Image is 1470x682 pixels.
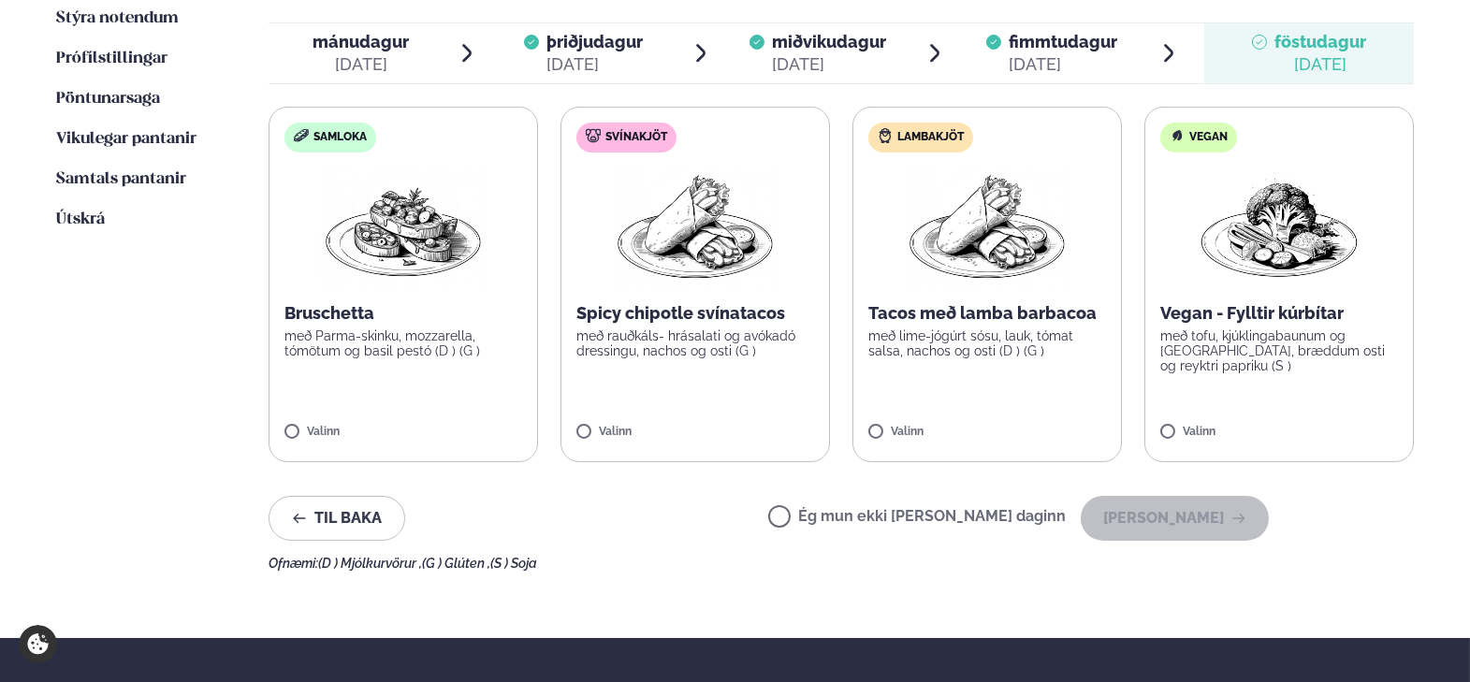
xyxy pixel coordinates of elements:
[576,302,814,325] p: Spicy chipotle svínatacos
[284,328,522,358] p: með Parma-skinku, mozzarella, tómötum og basil pestó (D ) (G )
[56,171,186,187] span: Samtals pantanir
[422,556,490,571] span: (G ) Glúten ,
[313,130,367,145] span: Samloka
[294,129,309,142] img: sandwich-new-16px.svg
[1160,302,1398,325] p: Vegan - Fylltir kúrbítar
[1274,53,1366,76] div: [DATE]
[313,32,409,51] span: mánudagur
[576,328,814,358] p: með rauðkáls- hrásalati og avókadó dressingu, nachos og osti (G )
[56,211,105,227] span: Útskrá
[56,48,167,70] a: Prófílstillingar
[56,10,179,26] span: Stýra notendum
[546,32,643,51] span: þriðjudagur
[1170,128,1185,143] img: Vegan.svg
[1009,32,1117,51] span: fimmtudagur
[586,128,601,143] img: pork.svg
[605,130,667,145] span: Svínakjöt
[878,128,893,143] img: Lamb.svg
[772,32,886,51] span: miðvikudagur
[905,167,1070,287] img: Wraps.png
[613,167,778,287] img: Wraps.png
[1160,328,1398,373] p: með tofu, kjúklingabaunum og [GEOGRAPHIC_DATA], bræddum osti og reyktri papriku (S )
[772,53,886,76] div: [DATE]
[284,302,522,325] p: Bruschetta
[56,88,160,110] a: Pöntunarsaga
[269,556,1414,571] div: Ofnæmi:
[1274,32,1366,51] span: föstudagur
[490,556,537,571] span: (S ) Soja
[321,167,486,287] img: Bruschetta.png
[56,168,186,191] a: Samtals pantanir
[1009,53,1117,76] div: [DATE]
[56,7,179,30] a: Stýra notendum
[56,91,160,107] span: Pöntunarsaga
[56,209,105,231] a: Útskrá
[56,131,196,147] span: Vikulegar pantanir
[868,328,1106,358] p: með lime-jógúrt sósu, lauk, tómat salsa, nachos og osti (D ) (G )
[1189,130,1228,145] span: Vegan
[19,625,57,663] a: Cookie settings
[56,51,167,66] span: Prófílstillingar
[1197,167,1361,287] img: Vegan.png
[313,53,409,76] div: [DATE]
[1081,496,1269,541] button: [PERSON_NAME]
[546,53,643,76] div: [DATE]
[269,496,405,541] button: Til baka
[868,302,1106,325] p: Tacos með lamba barbacoa
[897,130,964,145] span: Lambakjöt
[56,128,196,151] a: Vikulegar pantanir
[318,556,422,571] span: (D ) Mjólkurvörur ,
